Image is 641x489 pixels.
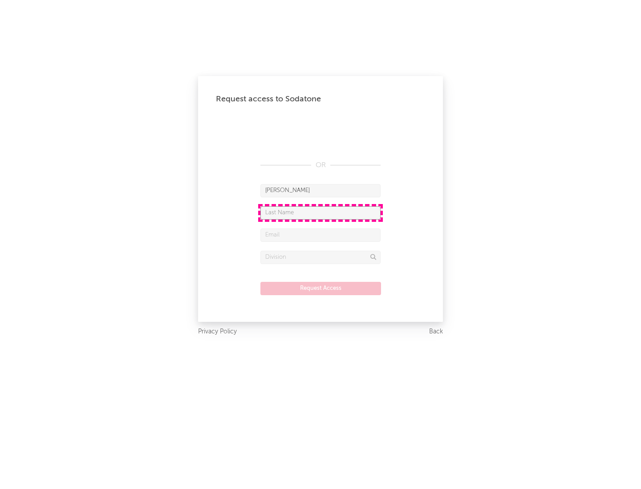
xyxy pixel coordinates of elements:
a: Back [429,326,443,337]
div: Request access to Sodatone [216,94,425,104]
button: Request Access [260,282,381,295]
input: Division [260,251,381,264]
div: OR [260,160,381,171]
input: Email [260,228,381,242]
input: First Name [260,184,381,197]
a: Privacy Policy [198,326,237,337]
input: Last Name [260,206,381,220]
